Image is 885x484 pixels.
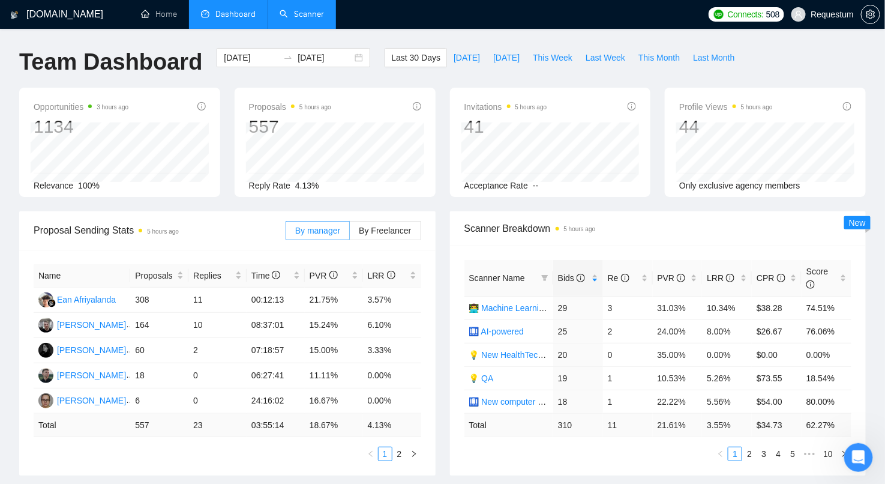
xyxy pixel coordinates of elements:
a: IK[PERSON_NAME] [38,395,126,405]
button: left [364,447,378,461]
td: 19 [553,366,603,390]
a: VL[PERSON_NAME] [38,319,126,329]
td: 80.00% [802,390,851,413]
span: info-circle [677,274,685,282]
a: 1 [379,447,392,461]
button: right [407,447,421,461]
time: 3 hours ago [97,104,128,110]
button: [DATE] [487,48,526,67]
td: 03:55:14 [247,414,305,437]
span: 508 [766,8,779,21]
img: upwork-logo.png [714,10,724,19]
a: 🛄 AI-powered [469,327,524,336]
span: 100% [78,181,100,190]
button: Last Week [579,48,632,67]
span: info-circle [806,280,815,289]
a: 🛄 New computer vision [469,397,560,407]
li: 5 [785,447,800,461]
td: 10 [188,313,247,338]
span: LRR [707,273,734,283]
li: 4 [771,447,785,461]
span: LRR [368,271,395,280]
a: 👨‍💻 Machine Learning developer [469,303,588,313]
img: EA [38,292,53,307]
li: Previous Page [364,447,378,461]
td: 18.54% [802,366,851,390]
span: left [367,450,374,458]
span: Scanner Name [469,273,525,283]
span: This Month [638,51,680,64]
span: Proposals [249,100,331,114]
span: Last Month [693,51,734,64]
a: 10 [820,447,836,461]
td: 10.34% [702,296,752,319]
time: 5 hours ago [299,104,331,110]
td: 35.00% [653,343,703,366]
span: Opportunities [34,100,128,114]
img: IK [38,393,53,408]
td: 16.67% [305,389,363,414]
img: AS [38,368,53,383]
span: info-circle [197,102,206,110]
li: Next Page [837,447,851,461]
td: 15.00% [305,338,363,363]
td: 0.00% [702,343,752,366]
td: 308 [130,288,188,313]
td: 10.53% [653,366,703,390]
td: 0 [603,343,653,366]
span: Acceptance Rate [464,181,529,190]
div: Ean Afriyalanda [57,293,116,306]
td: 0.00% [802,343,851,366]
td: 0 [188,389,247,414]
span: filter [539,269,551,287]
span: Relevance [34,181,73,190]
button: right [837,447,851,461]
a: 1 [728,447,742,461]
a: 5 [786,447,799,461]
span: Last Week [586,51,625,64]
td: 08:37:01 [247,313,305,338]
time: 5 hours ago [515,104,547,110]
span: New [849,218,866,228]
img: logo [10,5,19,25]
td: 6.10% [363,313,421,338]
td: 20 [553,343,603,366]
a: 💡 QA [469,374,494,383]
li: 1 [728,447,742,461]
a: homeHome [141,9,177,19]
span: ••• [800,447,819,461]
td: $38.28 [752,296,802,319]
th: Replies [188,264,247,288]
td: 18 [553,390,603,413]
li: 2 [392,447,407,461]
span: info-circle [843,102,851,110]
td: 5.26% [702,366,752,390]
img: VL [38,318,53,333]
td: 11 [188,288,247,313]
td: 6 [130,389,188,414]
td: Total [464,413,553,437]
span: info-circle [726,274,734,282]
span: This Week [533,51,572,64]
span: Profile Views [679,100,773,114]
button: [DATE] [447,48,487,67]
td: 31.03% [653,296,703,319]
span: -- [533,181,538,190]
td: 18.67 % [305,414,363,437]
li: Previous Page [713,447,728,461]
span: By manager [295,226,340,235]
td: $54.00 [752,390,802,413]
td: 22.22% [653,390,703,413]
td: 1 [603,366,653,390]
span: info-circle [413,102,421,110]
li: Next Page [407,447,421,461]
td: 18 [130,363,188,389]
td: 62.27 % [802,413,851,437]
span: info-circle [329,271,338,279]
span: Proposal Sending Stats [34,223,286,238]
a: EAEan Afriyalanda [38,294,116,304]
span: Last 30 Days [391,51,440,64]
span: right [410,450,418,458]
td: 3.33% [363,338,421,363]
li: 1 [378,447,392,461]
